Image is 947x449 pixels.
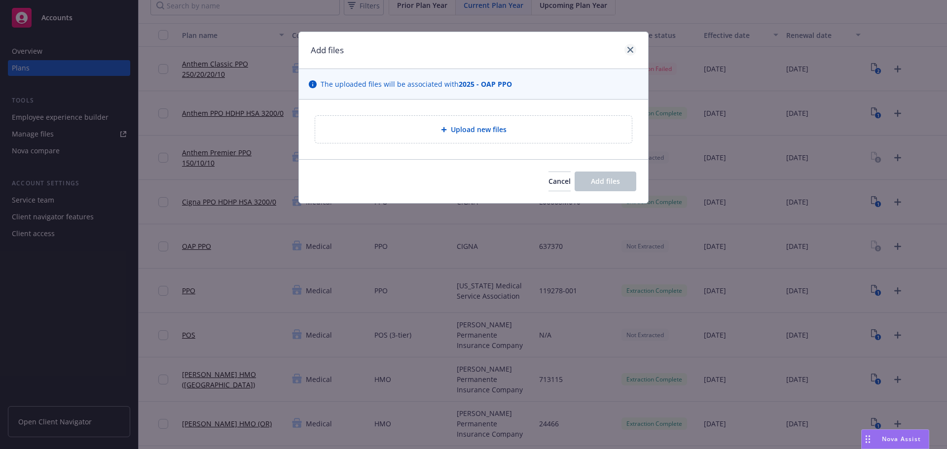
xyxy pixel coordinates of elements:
span: Upload new files [451,124,507,135]
div: Drag to move [862,430,874,449]
span: Add files [591,176,620,186]
button: Add files [575,172,636,191]
strong: 2025 - OAP PPO [459,79,512,89]
button: Nova Assist [861,429,929,449]
span: The uploaded files will be associated with [321,79,512,89]
a: close [624,44,636,56]
span: Nova Assist [882,435,921,443]
div: Upload new files [315,115,632,143]
button: Cancel [548,172,571,191]
h1: Add files [311,44,344,57]
span: Cancel [548,176,571,186]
